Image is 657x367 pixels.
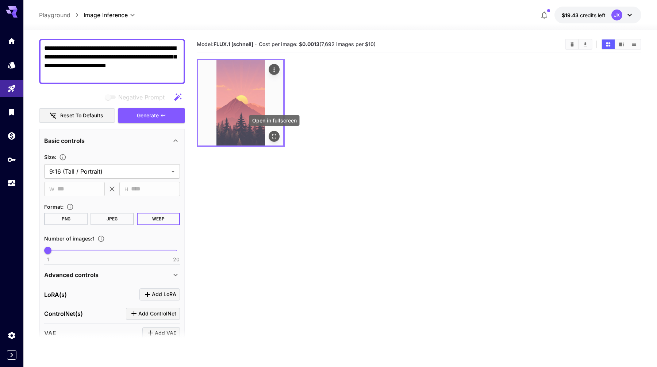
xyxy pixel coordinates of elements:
[155,329,176,338] span: Add VAE
[49,185,54,193] span: W
[118,108,185,123] button: Generate
[44,136,85,145] p: Basic controls
[137,213,180,225] button: WEBP
[44,290,67,299] p: LoRA(s)
[565,39,592,50] div: Clear ImagesDownload All
[601,39,641,50] div: Show images in grid viewShow images in video viewShow images in list view
[615,39,628,49] button: Show images in video view
[579,39,592,49] button: Download All
[602,39,615,49] button: Show images in grid view
[566,39,579,49] button: Clear Images
[56,154,69,161] button: Adjust the dimensions of the generated image by specifying its width and height in pixels, or sel...
[197,41,253,47] span: Model:
[580,12,606,18] span: credits left
[64,203,77,211] button: Choose the file format for the output image.
[7,37,16,46] div: Home
[104,92,170,102] span: Negative prompts are not compatible with the selected model.
[39,108,115,123] button: Reset to defaults
[84,11,128,19] span: Image Inference
[214,41,253,47] b: FLUX.1 [schnell]
[554,7,641,23] button: $19.43454JX
[269,64,280,75] div: Actions
[259,41,376,47] span: Cost per image: $ (7,692 images per $10)
[95,235,108,242] button: Specify how many images to generate in a single request. Each image generation will be charged se...
[138,309,176,318] span: Add ControlNet
[7,107,16,117] div: Library
[269,131,280,142] div: Open in fullscreen
[49,167,168,176] span: 9:16 (Tall / Portrait)
[44,132,180,150] div: Basic controls
[44,154,56,160] span: Size :
[137,111,159,120] span: Generate
[44,235,95,242] span: Number of images : 1
[39,11,84,19] nav: breadcrumb
[7,179,16,188] div: Usage
[44,213,88,225] button: PNG
[255,40,257,49] p: ·
[124,185,128,193] span: H
[198,60,283,145] img: JcYTukRdlGxvcIjWaIjvTqmKExtL0v6wBmZId0aDrfskRbX2GX24kSVv2TlIJqFPE2Y5mYg0qGHgBfjyOZIdILjpZOA3pYAGF...
[152,290,176,299] span: Add LoRA
[142,327,180,339] button: Click to add VAE
[44,204,64,210] span: Format :
[126,308,180,320] button: Click to add ControlNet
[91,213,134,225] button: JPEG
[47,256,49,263] span: 1
[7,131,16,140] div: Wallet
[302,41,319,47] b: 0.0013
[7,84,16,93] div: Playground
[249,115,300,126] div: Open in fullscreen
[118,93,165,102] span: Negative Prompt
[139,288,180,300] button: Click to add LoRA
[628,39,641,49] button: Show images in list view
[173,256,180,263] span: 20
[44,270,99,279] p: Advanced controls
[44,329,56,337] p: VAE
[7,331,16,340] div: Settings
[7,155,16,164] div: API Keys
[44,266,180,284] div: Advanced controls
[7,60,16,69] div: Models
[39,11,70,19] a: Playground
[562,12,580,18] span: $19.43
[562,11,606,19] div: $19.43454
[44,309,83,318] p: ControlNet(s)
[611,10,622,20] div: JX
[7,350,16,360] button: Expand sidebar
